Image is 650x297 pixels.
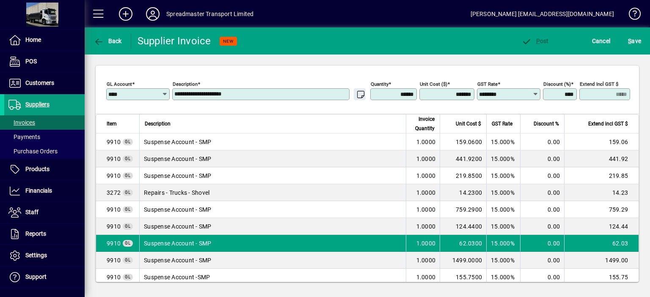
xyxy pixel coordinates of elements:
td: Suspense Account - SMP [139,150,406,167]
td: 1.0000 [406,252,440,269]
span: Invoice Quantity [411,114,435,133]
td: 15.000% [486,150,520,167]
td: 1.0000 [406,235,440,252]
span: Suspense Account [107,239,121,248]
span: Suspense Account [107,155,121,163]
span: GL [125,275,131,279]
div: [PERSON_NAME] [EMAIL_ADDRESS][DOMAIN_NAME] [471,7,614,21]
span: Suspense Account [107,172,121,180]
td: 62.03 [564,235,639,252]
span: Repairs - Trucks [107,188,121,197]
td: 124.44 [564,218,639,235]
span: GL [125,173,131,178]
span: POS [25,58,37,65]
button: Back [91,33,124,49]
td: 1499.0000 [440,252,486,269]
td: 15.000% [486,167,520,184]
span: NEW [223,38,234,44]
span: Support [25,273,47,280]
mat-label: Quantity [371,81,388,87]
td: 15.000% [486,218,520,235]
button: Post [519,33,551,49]
span: Extend incl GST $ [588,119,628,128]
a: Products [4,159,85,180]
td: 124.4400 [440,218,486,235]
td: Suspense Account - SMP [139,218,406,235]
td: 1.0000 [406,201,440,218]
span: Invoices [8,119,35,126]
span: Item [107,119,117,128]
td: Suspense Account - SMP [139,167,406,184]
span: Financials [25,187,52,194]
td: 0.00 [520,235,564,252]
a: Purchase Orders [4,144,85,158]
span: Payments [8,134,40,140]
span: Customers [25,79,54,86]
a: Support [4,267,85,288]
td: 441.92 [564,150,639,167]
td: 155.7500 [440,269,486,286]
td: 441.9200 [440,150,486,167]
td: 1.0000 [406,150,440,167]
td: 14.2300 [440,184,486,201]
span: GL [125,241,131,245]
td: Suspense Account -SMP [139,269,406,286]
td: 15.000% [486,184,520,201]
td: 219.8500 [440,167,486,184]
span: Suspense Account [107,205,121,214]
td: 759.29 [564,201,639,218]
span: Suspense Account [107,273,121,281]
td: Suspense Account - SMP [139,134,406,150]
td: 15.000% [486,201,520,218]
td: 15.000% [486,252,520,269]
span: GL [125,258,131,262]
td: 1.0000 [406,167,440,184]
span: P [536,38,540,44]
div: Spreadmaster Transport Limited [166,7,253,21]
a: Payments [4,130,85,144]
td: 1.0000 [406,218,440,235]
td: 159.06 [564,134,639,150]
span: Products [25,166,50,172]
button: Profile [139,6,166,22]
a: POS [4,51,85,72]
td: 0.00 [520,150,564,167]
a: Invoices [4,115,85,130]
span: Back [94,38,122,44]
span: ave [628,34,641,48]
span: ost [521,38,549,44]
span: Unit Cost $ [456,119,481,128]
span: GL [125,224,131,229]
td: 15.000% [486,235,520,252]
a: Customers [4,73,85,94]
mat-label: Unit Cost ($) [420,81,447,87]
span: Description [145,119,171,128]
button: Cancel [590,33,613,49]
span: Settings [25,252,47,259]
td: 0.00 [520,252,564,269]
a: Home [4,30,85,51]
td: 14.23 [564,184,639,201]
td: Suspense Account - SMP [139,252,406,269]
button: Add [112,6,139,22]
td: 15.000% [486,134,520,150]
a: Knowledge Base [622,2,639,29]
td: 1.0000 [406,184,440,201]
td: 0.00 [520,201,564,218]
mat-label: Extend incl GST $ [580,81,618,87]
td: 1.0000 [406,134,440,150]
span: GL [125,139,131,144]
mat-label: Discount (%) [543,81,571,87]
td: 155.75 [564,269,639,286]
span: Purchase Orders [8,148,58,155]
span: Suspense Account [107,256,121,264]
mat-label: GL Account [107,81,132,87]
td: 1.0000 [406,269,440,286]
td: 219.85 [564,167,639,184]
span: Suppliers [25,101,50,108]
span: Discount % [534,119,559,128]
span: Suspense Account [107,222,121,231]
td: 0.00 [520,134,564,150]
td: 0.00 [520,167,564,184]
span: Home [25,36,41,43]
